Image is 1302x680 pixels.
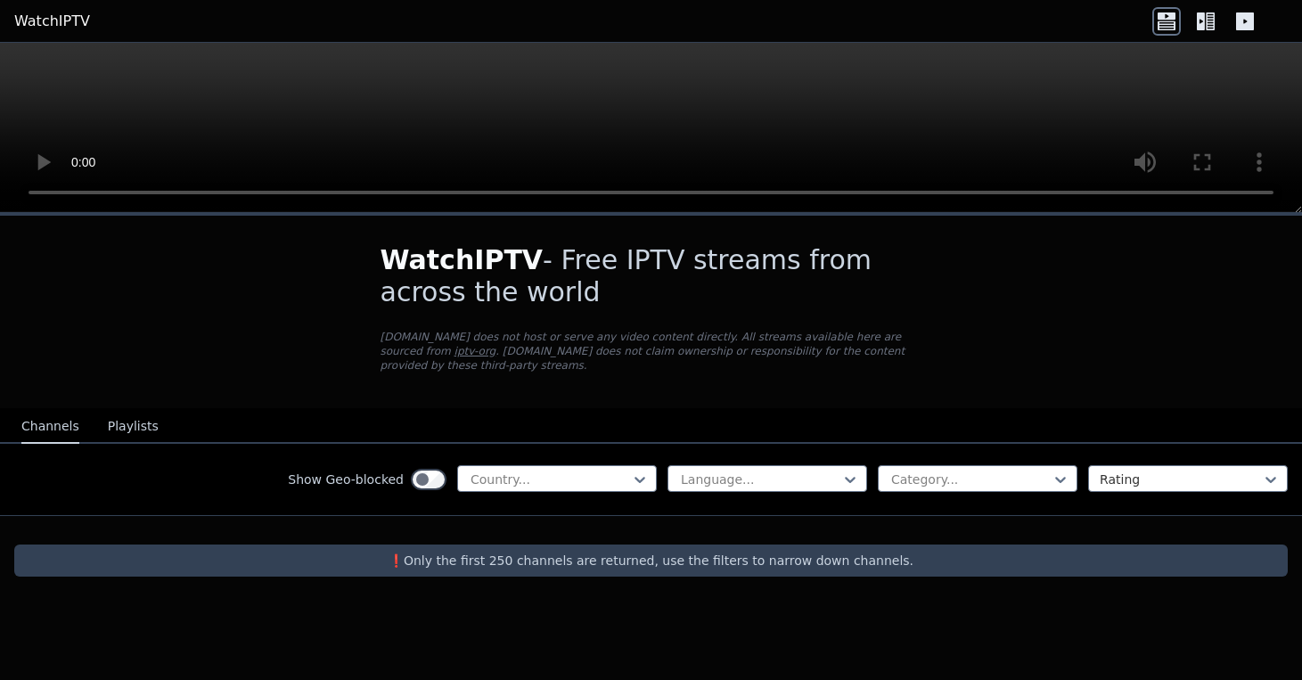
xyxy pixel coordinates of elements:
a: WatchIPTV [14,11,90,32]
label: Show Geo-blocked [288,471,404,488]
p: ❗️Only the first 250 channels are returned, use the filters to narrow down channels. [21,552,1281,569]
button: Playlists [108,410,159,444]
p: [DOMAIN_NAME] does not host or serve any video content directly. All streams available here are s... [381,330,922,373]
span: WatchIPTV [381,244,544,275]
button: Channels [21,410,79,444]
a: iptv-org [454,345,496,357]
h1: - Free IPTV streams from across the world [381,244,922,308]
